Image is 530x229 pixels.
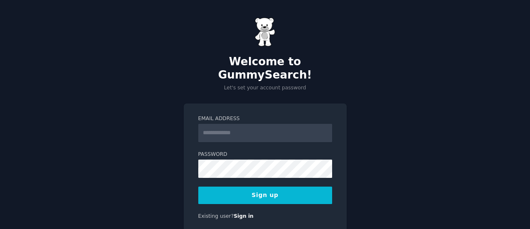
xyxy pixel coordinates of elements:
span: Existing user? [198,213,234,219]
img: Gummy Bear [255,17,276,47]
h2: Welcome to GummySearch! [184,55,347,81]
a: Sign in [234,213,254,219]
p: Let's set your account password [184,84,347,92]
button: Sign up [198,187,332,204]
label: Email Address [198,115,332,123]
label: Password [198,151,332,158]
